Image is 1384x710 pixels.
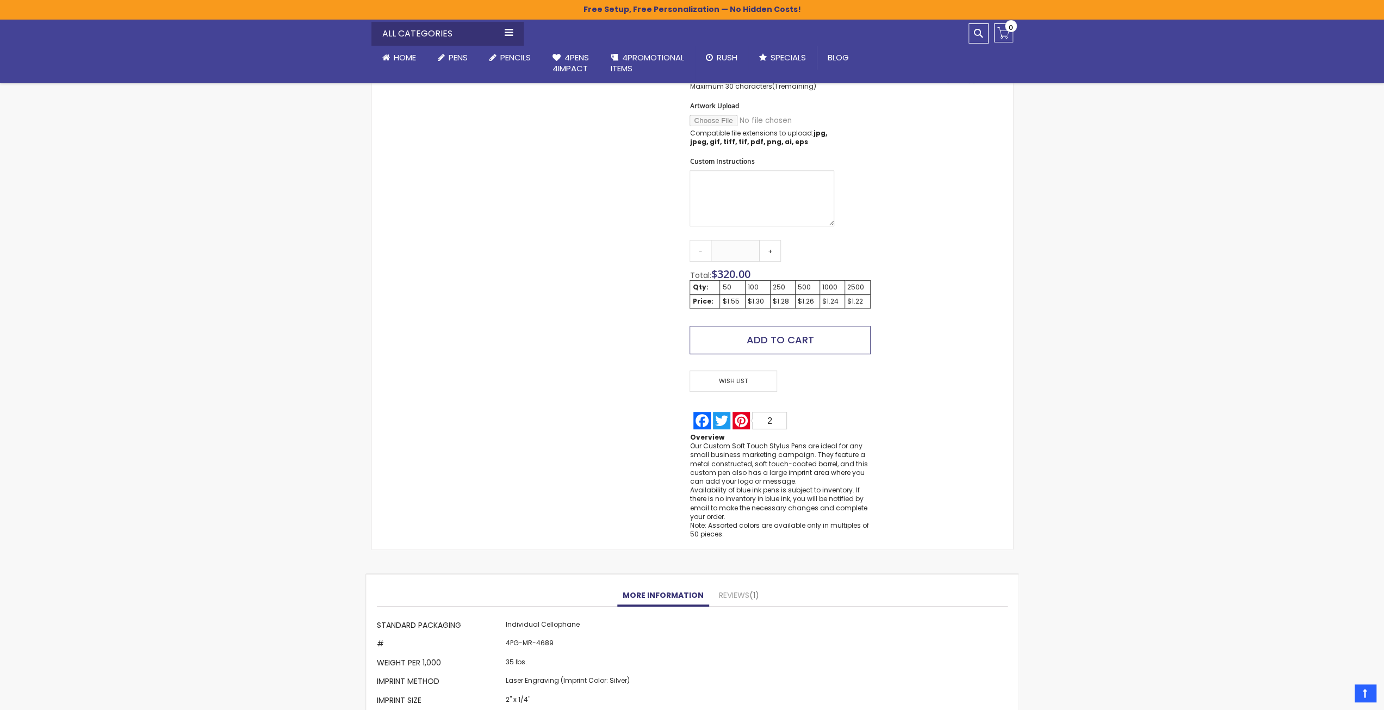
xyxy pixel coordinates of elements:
[692,297,713,306] strong: Price:
[717,267,750,281] span: 320.00
[847,283,868,292] div: 2500
[822,283,842,292] div: 1000
[1355,684,1376,702] a: Top
[748,297,768,306] div: $1.30
[377,655,503,673] th: Weight per 1,000
[690,371,780,392] a: Wish List
[611,52,684,74] span: 4PROMOTIONAL ITEMS
[695,46,748,70] a: Rush
[503,636,632,655] td: 4PG-MR-4689
[767,416,772,425] span: 2
[503,618,632,636] td: Individual Cellophane
[722,283,743,292] div: 50
[479,46,542,70] a: Pencils
[690,270,711,281] span: Total:
[690,101,738,110] span: Artwork Upload
[711,267,750,281] span: $
[690,240,711,262] a: -
[377,636,503,655] th: #
[690,128,827,146] strong: jpg, jpeg, gif, tiff, tif, pdf, png, ai, eps
[798,283,818,292] div: 500
[377,674,503,692] th: Imprint Method
[371,22,524,46] div: All Categories
[748,46,817,70] a: Specials
[717,52,737,63] span: Rush
[371,46,427,70] a: Home
[690,521,868,539] span: Note: Assorted colors are available only in multiples of 50 pieces.
[822,297,842,306] div: $1.24
[773,283,793,292] div: 250
[713,585,765,607] a: Reviews1
[773,297,793,306] div: $1.28
[690,82,834,91] p: Maximum 30 characters
[600,46,695,81] a: 4PROMOTIONALITEMS
[617,585,709,607] a: More Information
[503,655,632,673] td: 35 lbs.
[427,46,479,70] a: Pens
[847,297,868,306] div: $1.22
[748,283,768,292] div: 100
[817,46,860,70] a: Blog
[690,371,777,392] span: Wish List
[749,590,759,601] span: 1
[449,52,468,63] span: Pens
[798,297,818,306] div: $1.26
[1009,22,1013,33] span: 0
[747,333,814,347] span: Add to Cart
[553,52,589,74] span: 4Pens 4impact
[759,240,781,262] a: +
[692,282,708,292] strong: Qty:
[690,433,724,442] strong: Overview
[503,674,632,692] td: Laser Engraving (Imprint Color: Silver)
[690,157,754,166] span: Custom Instructions
[690,326,870,354] button: Add to Cart
[500,52,531,63] span: Pencils
[994,23,1013,42] a: 0
[377,618,503,636] th: Standard Packaging
[731,412,788,429] a: Pinterest2
[828,52,849,63] span: Blog
[542,46,600,81] a: 4Pens4impact
[690,129,834,146] p: Compatible file extensions to upload:
[712,412,731,429] a: Twitter
[772,82,816,91] span: (1 remaining)
[690,442,870,539] div: Our Custom Soft Touch Stylus Pens are ideal for any small business marketing campaign. They featu...
[394,52,416,63] span: Home
[692,412,712,429] a: Facebook
[771,52,806,63] span: Specials
[722,297,743,306] div: $1.55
